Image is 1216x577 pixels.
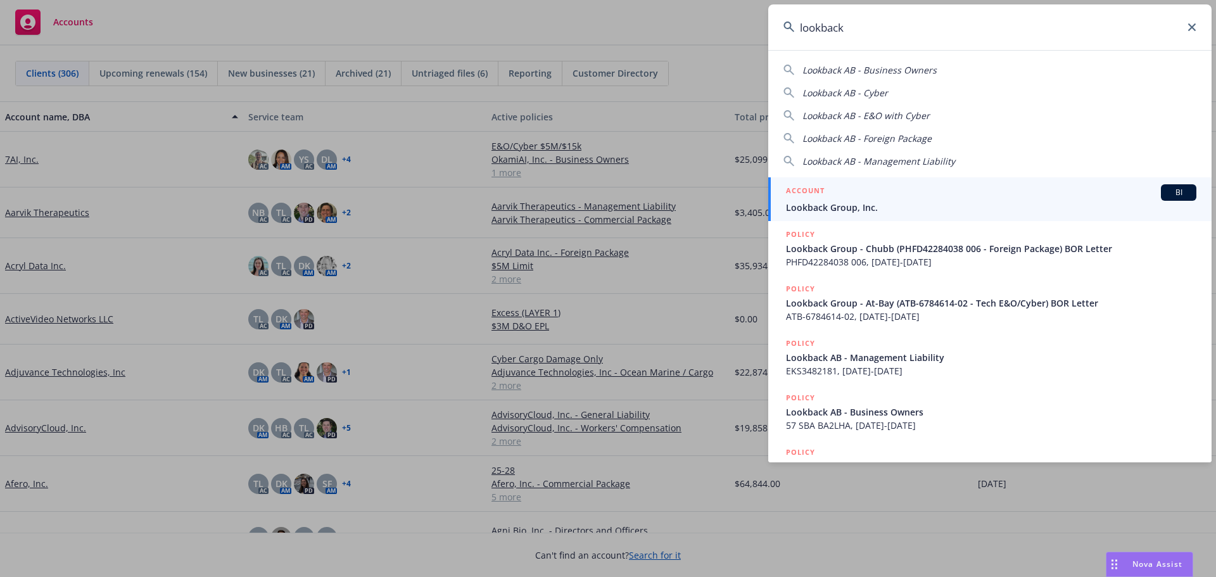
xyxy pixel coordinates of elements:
[802,155,955,167] span: Lookback AB - Management Liability
[802,110,930,122] span: Lookback AB - E&O with Cyber
[768,276,1212,330] a: POLICYLookback Group - At-Bay (ATB-6784614-02 - Tech E&O/Cyber) BOR LetterATB-6784614-02, [DATE]-...
[802,64,937,76] span: Lookback AB - Business Owners
[802,87,888,99] span: Lookback AB - Cyber
[1166,187,1191,198] span: BI
[1106,552,1193,577] button: Nova Assist
[786,405,1196,419] span: Lookback AB - Business Owners
[786,364,1196,377] span: EKS3482181, [DATE]-[DATE]
[786,255,1196,269] span: PHFD42284038 006, [DATE]-[DATE]
[786,460,1196,473] span: Lookback AB - Business Owners
[768,439,1212,493] a: POLICYLookback AB - Business Owners
[786,282,815,295] h5: POLICY
[786,201,1196,214] span: Lookback Group, Inc.
[786,296,1196,310] span: Lookback Group - At-Bay (ATB-6784614-02 - Tech E&O/Cyber) BOR Letter
[786,391,815,404] h5: POLICY
[768,177,1212,221] a: ACCOUNTBILookback Group, Inc.
[786,337,815,350] h5: POLICY
[786,184,825,200] h5: ACCOUNT
[786,446,815,459] h5: POLICY
[786,242,1196,255] span: Lookback Group - Chubb (PHFD42284038 006 - Foreign Package) BOR Letter
[786,351,1196,364] span: Lookback AB - Management Liability
[1106,552,1122,576] div: Drag to move
[768,4,1212,50] input: Search...
[786,228,815,241] h5: POLICY
[1132,559,1182,569] span: Nova Assist
[768,330,1212,384] a: POLICYLookback AB - Management LiabilityEKS3482181, [DATE]-[DATE]
[768,221,1212,276] a: POLICYLookback Group - Chubb (PHFD42284038 006 - Foreign Package) BOR LetterPHFD42284038 006, [DA...
[786,310,1196,323] span: ATB-6784614-02, [DATE]-[DATE]
[786,419,1196,432] span: 57 SBA BA2LHA, [DATE]-[DATE]
[768,384,1212,439] a: POLICYLookback AB - Business Owners57 SBA BA2LHA, [DATE]-[DATE]
[802,132,932,144] span: Lookback AB - Foreign Package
